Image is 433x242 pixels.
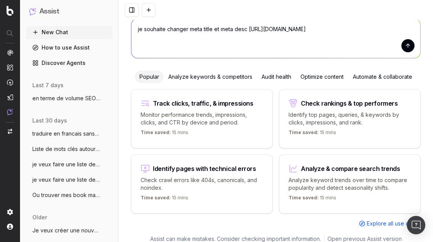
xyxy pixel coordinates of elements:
button: je veux faire une liste de mots clés pou [26,158,112,171]
button: traduire en francais sans traduire "chlo [26,128,112,140]
p: 15 mins [141,129,188,139]
img: Intelligence [7,64,13,71]
img: Studio [7,94,13,100]
h1: Assist [39,6,59,17]
p: Monitor performance trends, impressions, clicks, and CTR by device and period. [141,111,263,126]
a: How to use Assist [26,41,112,54]
button: Je veux créer une nouvelle page avec des [26,224,112,237]
button: Ou trouver mes book marks ? [26,189,112,201]
p: 15 mins [289,195,336,204]
img: Activation [7,79,13,86]
div: Popular [135,71,164,83]
img: Setting [7,209,13,215]
div: Analyze keywords & competitors [164,71,257,83]
img: My account [7,224,13,230]
button: je veux faire une liste de mots clés par [26,174,112,186]
div: Audit health [257,71,296,83]
div: Identify pages with technical errors [153,166,256,172]
div: Check rankings & top performers [301,100,398,106]
p: 15 mins [141,195,188,204]
img: Assist [7,109,13,115]
span: Liste de mots clés autour des bags à sui [32,145,100,153]
div: Automate & collaborate [348,71,417,83]
img: Assist [29,8,36,15]
span: Je veux créer une nouvelle page avec des [32,227,100,234]
div: Open Intercom Messenger [407,216,425,234]
p: Identify top pages, queries, & keywords by clicks, impressions, and rank. [289,111,411,126]
span: je veux faire une liste de mots clés par [32,176,100,184]
span: Time saved: [289,129,319,135]
span: older [32,214,47,221]
button: Liste de mots clés autour des bags à sui [26,143,112,155]
p: 15 mins [289,129,336,139]
p: Check crawl errors like 404s, canonicals, and noindex. [141,176,263,192]
div: Optimize content [296,71,348,83]
span: Time saved: [141,129,171,135]
span: traduire en francais sans traduire "chlo [32,130,100,138]
span: Ou trouver mes book marks ? [32,191,100,199]
textarea: je souhaite changer meta title et meta desc [URL][DOMAIN_NAME] [131,19,420,58]
button: en terme de volume SEO donne moi un TOP [26,92,112,104]
span: last 7 days [32,81,64,89]
button: New Chat [26,26,112,38]
a: Explore all use cases [359,220,421,227]
img: Analytics [7,50,13,56]
img: Switch project [8,129,12,134]
div: Analyze & compare search trends [301,166,400,172]
span: Time saved: [141,195,171,201]
a: Discover Agents [26,57,112,69]
button: Assist [29,6,109,17]
div: Track clicks, traffic, & impressions [153,100,253,106]
img: Botify logo [7,6,13,16]
span: Explore all use cases [367,220,421,227]
span: Time saved: [289,195,319,201]
span: je veux faire une liste de mots clés pou [32,161,100,168]
span: en terme de volume SEO donne moi un TOP [32,94,100,102]
span: last 30 days [32,117,67,124]
p: Analyze keyword trends over time to compare popularity and detect seasonality shifts. [289,176,411,192]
